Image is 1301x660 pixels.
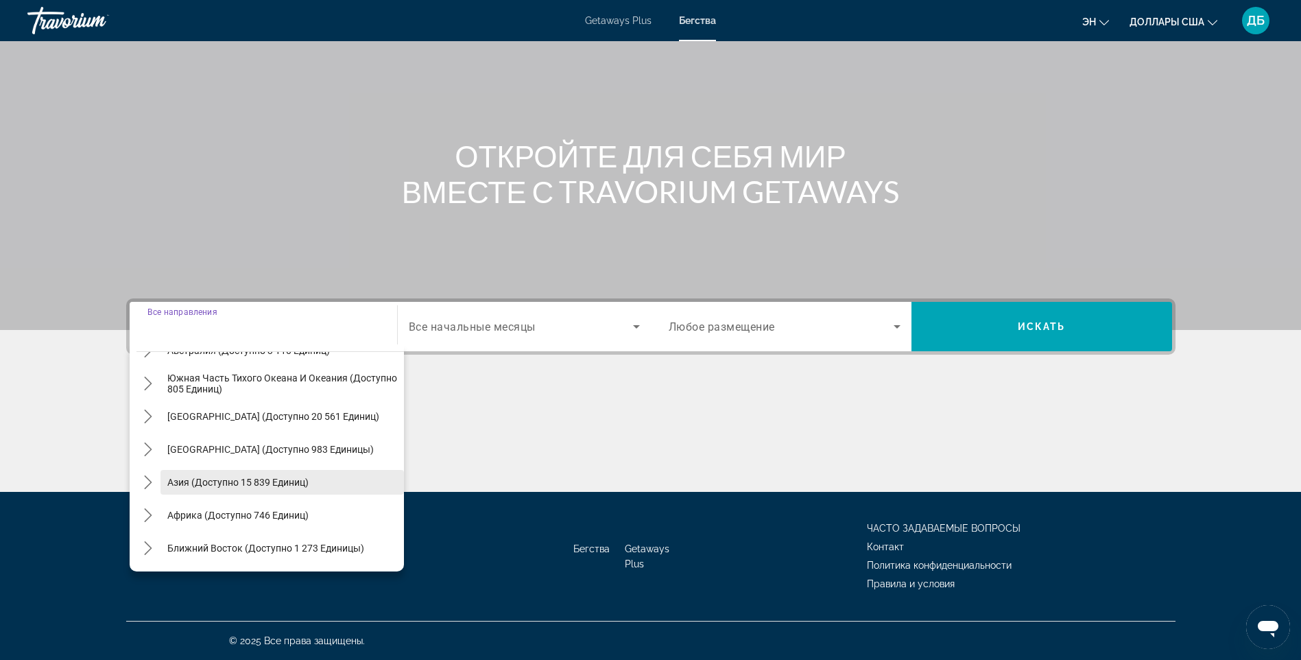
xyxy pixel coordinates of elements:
[1130,16,1204,27] span: Доллары США
[409,320,536,333] span: Все начальные месяцы
[136,504,160,528] button: Переключить Африку (доступно 746 единиц) подменю
[625,543,669,569] a: Getaways Plus
[1247,14,1265,27] span: ДБ
[136,405,160,429] button: Переключить подменю Южная Америка (доступно 20 561 единиц)
[1082,12,1109,32] button: Изменение языка
[867,541,904,552] a: Контакт
[27,3,165,38] a: Травориум
[167,510,309,521] span: Африка (доступно 746 единиц)
[679,15,716,26] a: Бегства
[867,523,1020,534] a: ЧАСТО ЗАДАВАЕМЫЕ ВОПРОСЫ
[167,543,364,554] span: Ближний Восток (доступно 1 273 единицы)
[573,543,610,554] a: Бегства
[585,15,652,26] a: Getaways Plus
[160,536,404,561] button: Выберите направление: Ближний Восток (доступно 1 273 единиц)
[160,338,404,363] button: Выберите направление: Австралия (доступно 3 110 единиц)
[167,477,309,488] span: Азия (доступно 15 839 единиц)
[394,138,908,209] h1: ОТКРОЙТЕ ДЛЯ СЕБЯ МИР ВМЕСТЕ С TRAVORIUM GETAWAYS
[167,411,379,422] span: [GEOGRAPHIC_DATA] (доступно 20 561 единиц)
[130,302,1172,351] div: Виджет поиска
[130,344,404,571] div: Варианты направлений
[167,444,374,455] span: [GEOGRAPHIC_DATA] (доступно 983 единицы)
[136,372,160,396] button: Переключить подменю Южная часть Тихого океана и Океания (доступно 805 единиц)
[160,470,404,495] button: Выберите направление: Азия (доступно 15 839 единиц)
[1018,321,1066,332] span: Искать
[136,339,160,363] button: Переключить подменю Австралия (доступно 3 110 единиц)
[1130,12,1217,32] button: Изменить валюту
[911,302,1172,351] button: Искать
[160,503,404,528] button: Выберите направление: Африка (доступно 746 единиц)
[136,537,160,561] button: Переключить подменю «Ближний Восток» (доступно 1 273 единицы)
[1082,16,1096,27] span: эн
[1238,6,1274,35] button: Пользовательское меню
[136,471,160,495] button: Переключить подменю «Азия» (доступно 15 839 единиц)
[867,578,955,589] a: Правила и условия
[160,404,404,429] button: Выберите направление: Южная Америка (доступно 20 561 единиц)
[1246,605,1290,649] iframe: Кнопка запуска окна обмена сообщениями
[160,437,404,462] button: Выберите направление: Центральная Америка (доступно 983 единицы)
[229,635,365,646] span: © 2025 Все права защищены.
[867,560,1012,571] a: Политика конфиденциальности
[147,319,379,335] input: Выберите направление
[167,373,397,394] span: Южная часть Тихого океана и Океания (доступно 805 единиц)
[136,438,160,462] button: Переключить подменю Центральная Америка (доступно 983 единицы)
[147,307,217,316] span: Все направления
[160,371,404,396] button: Выберите направление: Южная часть Тихого океана и Океания (доступно 805 единиц)
[669,320,775,333] span: Любое размещение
